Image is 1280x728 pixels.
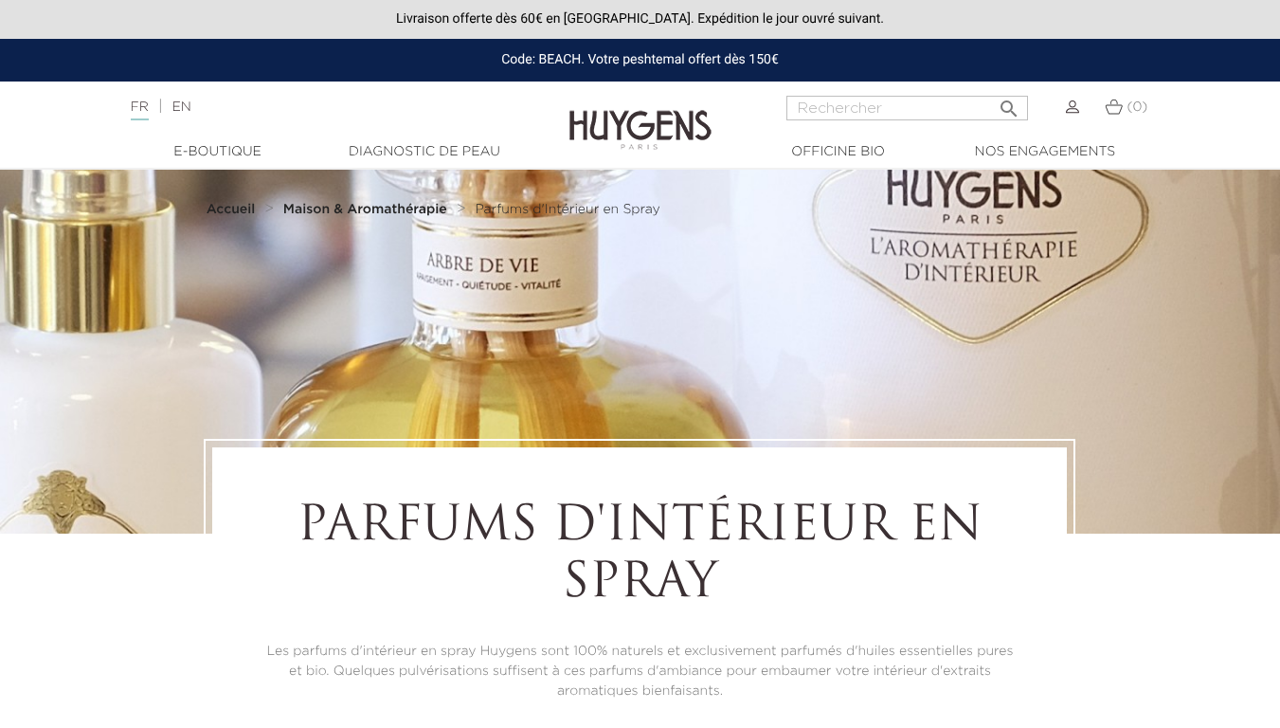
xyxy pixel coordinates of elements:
a: Accueil [207,202,260,217]
a: Officine Bio [744,142,933,162]
a: Maison & Aromathérapie [283,202,452,217]
div: | [121,96,519,118]
input: Rechercher [786,96,1028,120]
a: EN [171,100,190,114]
button:  [992,90,1026,116]
a: Parfums d'Intérieur en Spray [475,202,659,217]
p: Les parfums d'intérieur en spray Huygens sont 100% naturels et exclusivement parfumés d'huiles es... [264,642,1015,701]
a: FR [131,100,149,120]
span: Parfums d'Intérieur en Spray [475,203,659,216]
a: Nos engagements [950,142,1140,162]
span: (0) [1127,100,1147,114]
a: E-Boutique [123,142,313,162]
i:  [998,92,1020,115]
a: Diagnostic de peau [330,142,519,162]
img: Huygens [569,80,712,153]
strong: Accueil [207,203,256,216]
h1: Parfums d'Intérieur en Spray [264,500,1015,613]
strong: Maison & Aromathérapie [283,203,447,216]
